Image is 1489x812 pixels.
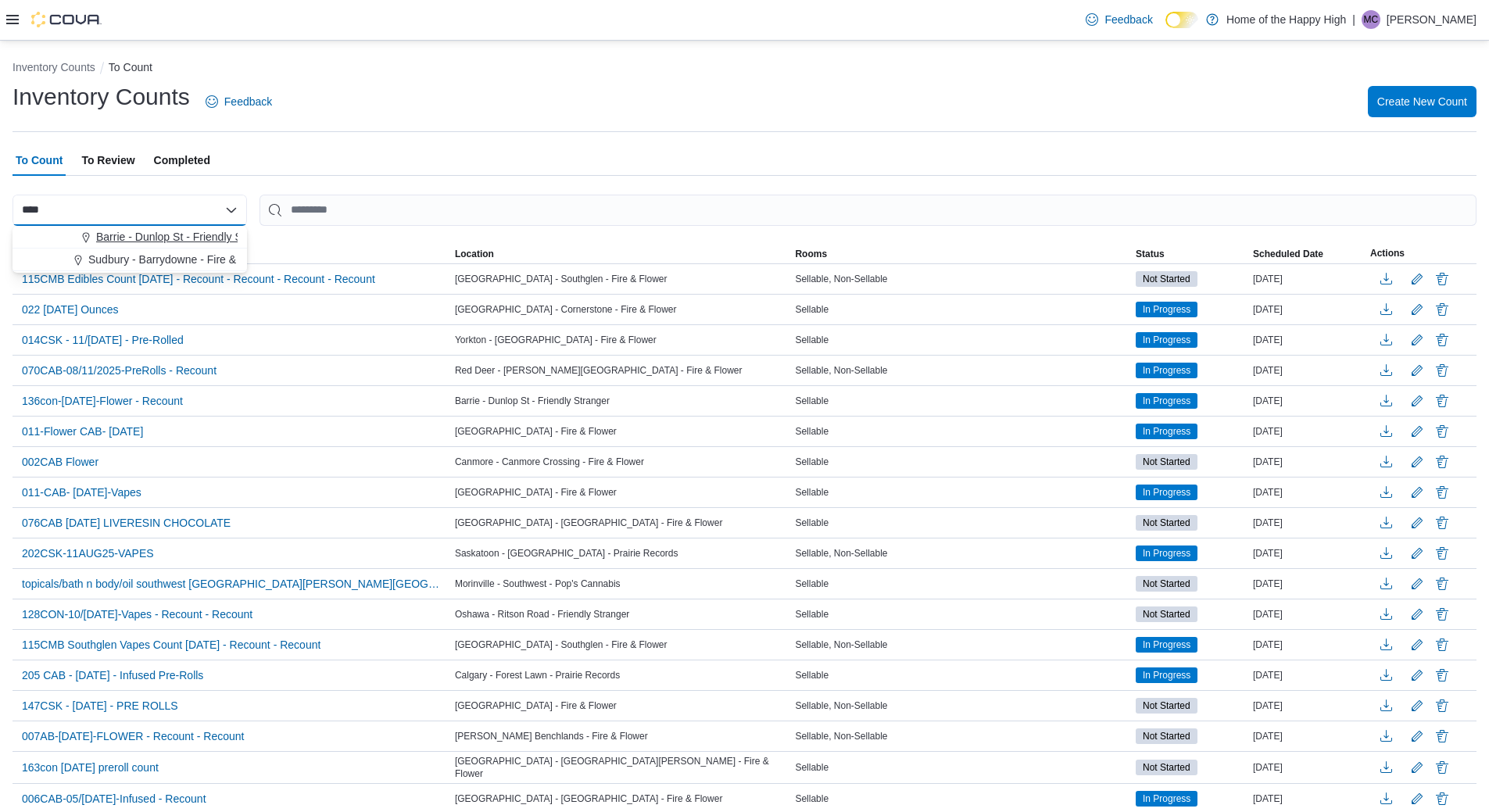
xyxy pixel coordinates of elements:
span: 070CAB-08/11/2025-PreRolls - Recount [22,363,217,378]
button: Scheduled Date [1250,245,1367,263]
span: In Progress [1136,363,1197,378]
a: Feedback [1079,4,1158,35]
button: Delete [1433,483,1451,502]
span: 136con-[DATE]-Flower - Recount [22,393,183,409]
span: Not Started [1136,606,1197,622]
div: Sellable [792,513,1133,532]
button: Delete [1433,605,1451,624]
button: Location [452,245,793,263]
button: 202CSK-11AUG25-VAPES [16,542,160,565]
div: Choose from the following options [13,226,247,271]
button: 076CAB [DATE] LIVERESIN CHOCOLATE [16,511,237,535]
button: 070CAB-08/11/2025-PreRolls - Recount [16,359,223,382]
span: 076CAB [DATE] LIVERESIN CHOCOLATE [22,515,231,531]
button: Delete [1433,574,1451,593]
div: [DATE] [1250,361,1367,380]
button: 115CMB Edibles Count [DATE] - Recount - Recount - Recount - Recount [16,267,381,291]
button: topicals/bath n body/oil southwest [GEOGRAPHIC_DATA][PERSON_NAME][GEOGRAPHIC_DATA] - Southwest - ... [16,572,449,596]
span: Not Started [1136,515,1197,531]
span: 115CMB Edibles Count [DATE] - Recount - Recount - Recount - Recount [22,271,375,287]
div: [DATE] [1250,605,1367,624]
button: To Count [109,61,152,73]
span: 115CMB Southglen Vapes Count [DATE] - Recount - Recount [22,637,320,653]
div: Sellable, Non-Sellable [792,727,1133,746]
button: Edit count details [1408,481,1426,504]
div: Sellable [792,453,1133,471]
button: Delete [1433,666,1451,685]
button: Edit count details [1408,572,1426,596]
span: [GEOGRAPHIC_DATA] - [GEOGRAPHIC_DATA][PERSON_NAME] - Fire & Flower [455,755,789,780]
span: Not Started [1143,607,1190,621]
div: [DATE] [1250,483,1367,502]
button: Delete [1433,758,1451,777]
div: Sellable [792,392,1133,410]
div: [DATE] [1250,544,1367,563]
span: topicals/bath n body/oil southwest [GEOGRAPHIC_DATA][PERSON_NAME][GEOGRAPHIC_DATA] - Southwest - ... [22,576,442,592]
img: Cova [31,12,102,27]
span: Status [1136,248,1165,260]
span: Barrie - Dunlop St - Friendly Stranger [96,229,277,245]
button: 128CON-10/[DATE]-Vapes - Recount - Recount [16,603,259,626]
div: [DATE] [1250,696,1367,715]
button: Delete [1433,361,1451,380]
span: Create New Count [1377,94,1467,109]
button: 002CAB Flower [16,450,105,474]
span: 011-Flower CAB- [DATE] [22,424,143,439]
button: Edit count details [1408,267,1426,291]
span: 007AB-[DATE]-FLOWER - Recount - Recount [22,728,245,744]
button: Edit count details [1408,298,1426,321]
button: Edit count details [1408,359,1426,382]
span: 014CSK - 11/[DATE] - Pre-Rolled [22,332,184,348]
input: Dark Mode [1165,12,1198,28]
div: Sellable [792,758,1133,777]
button: Inventory Counts [13,61,95,73]
span: Sudbury - Barrydowne - Fire & Flower [88,252,272,267]
div: Sellable [792,666,1133,685]
div: [DATE] [1250,270,1367,288]
span: [GEOGRAPHIC_DATA] - [GEOGRAPHIC_DATA] - Fire & Flower [455,517,723,529]
span: [GEOGRAPHIC_DATA] - Southglen - Fire & Flower [455,639,668,651]
span: [GEOGRAPHIC_DATA] - Fire & Flower [455,699,617,712]
button: Edit count details [1408,328,1426,352]
span: In Progress [1143,394,1190,408]
span: Not Started [1143,699,1190,713]
span: Yorkton - [GEOGRAPHIC_DATA] - Fire & Flower [455,334,657,346]
div: [DATE] [1250,513,1367,532]
span: [GEOGRAPHIC_DATA] - Fire & Flower [455,486,617,499]
span: Not Started [1143,760,1190,774]
span: In Progress [1136,393,1197,409]
button: 011-CAB- [DATE]-Vapes [16,481,148,504]
button: Status [1133,245,1250,263]
div: Sellable, Non-Sellable [792,361,1133,380]
div: [DATE] [1250,727,1367,746]
button: Delete [1433,270,1451,288]
span: [PERSON_NAME] Benchlands - Fire & Flower [455,730,648,742]
p: | [1352,10,1355,29]
div: [DATE] [1250,574,1367,593]
button: Edit count details [1408,603,1426,626]
button: 115CMB Southglen Vapes Count [DATE] - Recount - Recount [16,633,327,656]
div: [DATE] [1250,300,1367,319]
span: 011-CAB- [DATE]-Vapes [22,485,141,500]
div: [DATE] [1250,666,1367,685]
span: [GEOGRAPHIC_DATA] - Southglen - Fire & Flower [455,273,668,285]
span: [GEOGRAPHIC_DATA] - [GEOGRAPHIC_DATA] - Fire & Flower [455,792,723,805]
div: Sellable, Non-Sellable [792,270,1133,288]
button: Create New Count [1368,86,1476,117]
span: Not Started [1136,760,1197,775]
div: [DATE] [1250,453,1367,471]
span: Barrie - Dunlop St - Friendly Stranger [455,395,610,407]
button: Edit count details [1408,664,1426,687]
button: Delete [1433,453,1451,471]
span: Oshawa - Ritson Road - Friendly Stranger [455,608,629,621]
p: Home of the Happy High [1226,10,1346,29]
span: In Progress [1136,302,1197,317]
button: Edit count details [1408,450,1426,474]
span: Not Started [1143,577,1190,591]
button: Rooms [792,245,1133,263]
span: To Review [81,145,134,176]
button: Edit count details [1408,724,1426,748]
span: In Progress [1143,546,1190,560]
span: Not Started [1136,271,1197,287]
button: Delete [1433,544,1451,563]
